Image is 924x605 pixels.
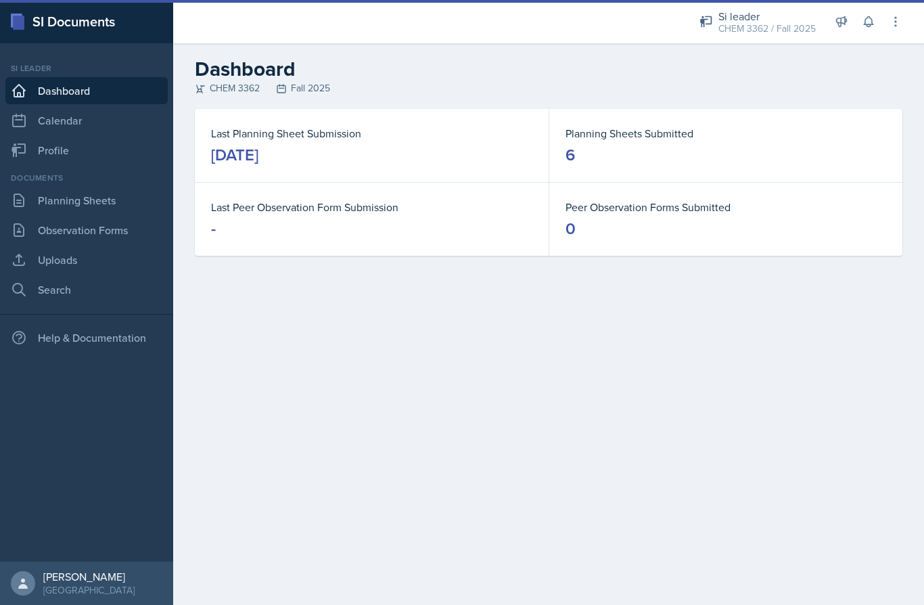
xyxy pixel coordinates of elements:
[565,218,576,240] div: 0
[718,22,816,36] div: CHEM 3362 / Fall 2025
[211,199,532,215] dt: Last Peer Observation Form Submission
[5,187,168,214] a: Planning Sheets
[43,570,135,583] div: [PERSON_NAME]
[565,199,886,215] dt: Peer Observation Forms Submitted
[5,276,168,303] a: Search
[5,107,168,134] a: Calendar
[5,62,168,74] div: Si leader
[5,324,168,351] div: Help & Documentation
[5,172,168,184] div: Documents
[565,144,575,166] div: 6
[211,218,216,240] div: -
[565,125,886,141] dt: Planning Sheets Submitted
[5,246,168,273] a: Uploads
[195,81,902,95] div: CHEM 3362 Fall 2025
[5,217,168,244] a: Observation Forms
[195,57,902,81] h2: Dashboard
[718,8,816,24] div: Si leader
[43,583,135,597] div: [GEOGRAPHIC_DATA]
[5,137,168,164] a: Profile
[5,77,168,104] a: Dashboard
[211,144,258,166] div: [DATE]
[211,125,532,141] dt: Last Planning Sheet Submission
